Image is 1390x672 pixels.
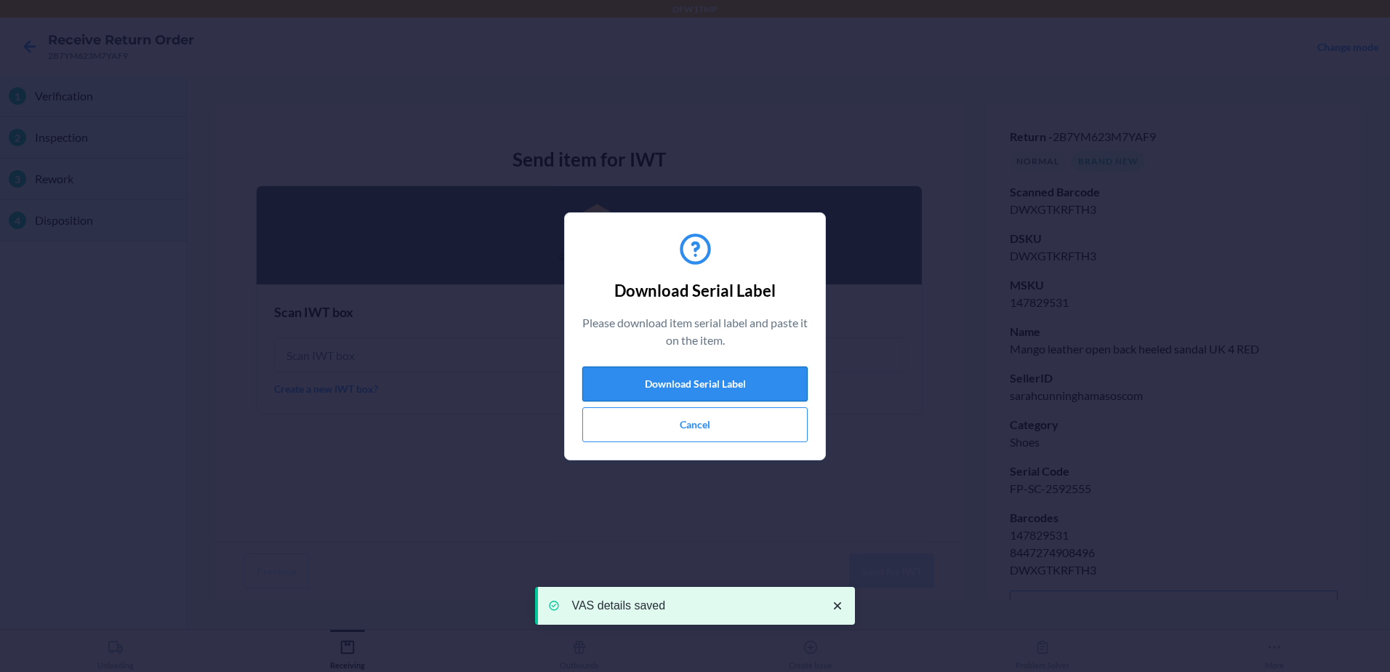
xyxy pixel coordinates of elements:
[614,279,776,303] h2: Download Serial Label
[582,407,808,442] button: Cancel
[582,314,808,349] p: Please download item serial label and paste it on the item.
[830,599,845,613] svg: close toast
[582,367,808,401] button: Download Serial Label
[571,599,816,613] p: VAS details saved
